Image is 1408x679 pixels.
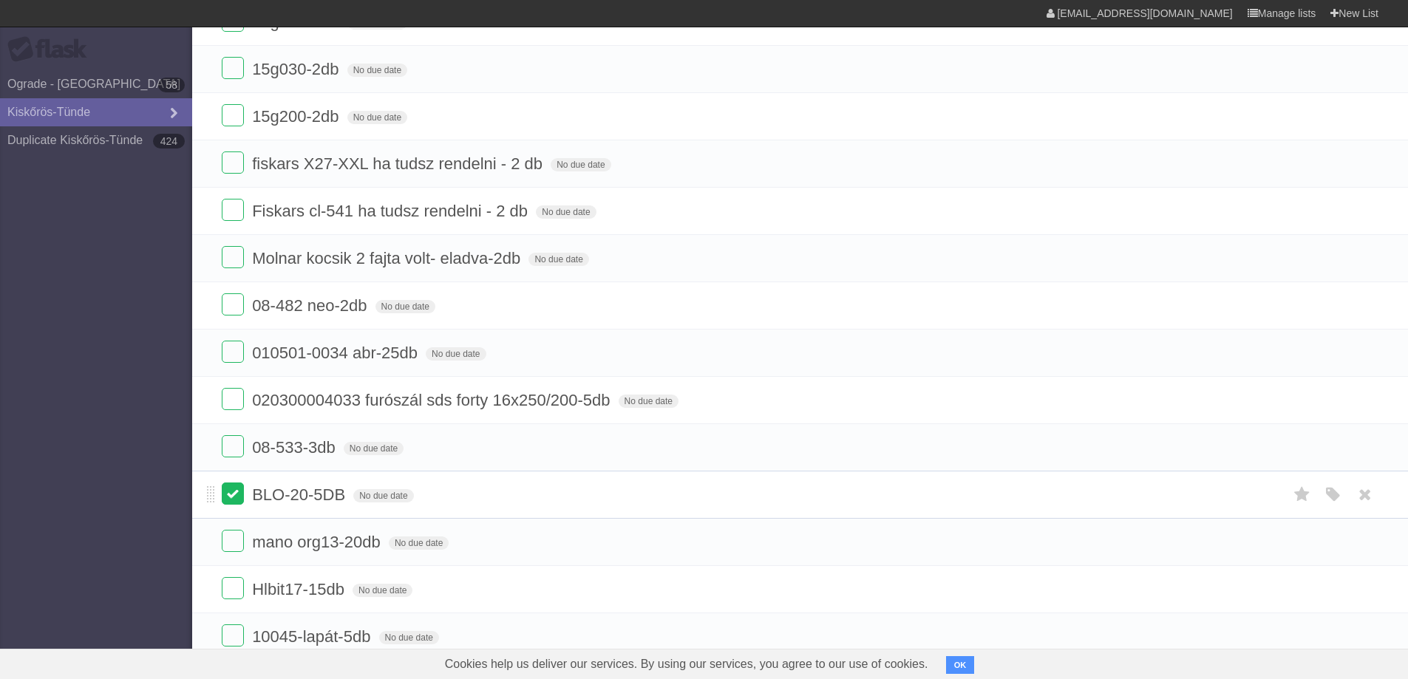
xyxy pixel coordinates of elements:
[153,134,185,149] b: 424
[252,627,374,646] span: 10045-lapát-5db
[252,202,531,220] span: Fiskars cl-541 ha tudsz rendelni - 2 db
[252,438,339,457] span: 08-533-3db
[619,395,679,408] span: No due date
[252,107,342,126] span: 15g200-2db
[7,36,96,63] div: Flask
[536,205,596,219] span: No due date
[252,249,524,267] span: Molnar kocsik 2 fajta volt- eladva-2db
[222,104,244,126] label: Done
[379,631,439,644] span: No due date
[946,656,975,674] button: OK
[252,344,421,362] span: 010501-0034 abr-25db
[222,293,244,315] label: Done
[528,253,588,266] span: No due date
[222,246,244,268] label: Done
[222,435,244,457] label: Done
[252,60,342,78] span: 15g030-2db
[353,489,413,502] span: No due date
[222,151,244,174] label: Done
[353,584,412,597] span: No due date
[252,296,370,315] span: 08-482 neo-2db
[347,64,407,77] span: No due date
[1288,482,1316,507] label: Star task
[430,649,943,679] span: Cookies help us deliver our services. By using our services, you agree to our use of cookies.
[222,530,244,552] label: Done
[222,57,244,79] label: Done
[426,347,486,361] span: No due date
[222,388,244,410] label: Done
[252,580,348,598] span: Hlbit17-15db
[252,485,349,504] span: BLO-20-5DB
[222,199,244,221] label: Done
[389,536,449,550] span: No due date
[222,577,244,599] label: Done
[222,624,244,646] label: Done
[252,154,546,173] span: fiskars X27-XXL ha tudsz rendelni - 2 db
[222,482,244,505] label: Done
[252,391,613,409] span: 020300004033 furószál sds forty 16x250/200-5db
[347,111,407,124] span: No due date
[551,158,611,171] span: No due date
[375,300,435,313] span: No due date
[344,442,404,455] span: No due date
[252,533,384,551] span: mano org13-20db
[158,78,185,92] b: 58
[222,341,244,363] label: Done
